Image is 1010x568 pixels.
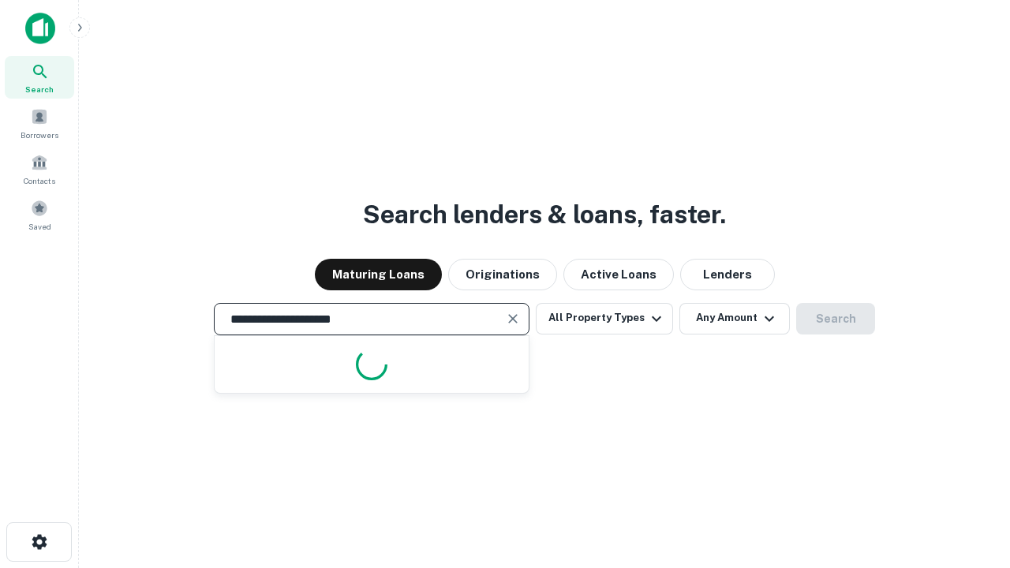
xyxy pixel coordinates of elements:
[5,102,74,144] a: Borrowers
[24,174,55,187] span: Contacts
[680,259,775,290] button: Lenders
[25,83,54,95] span: Search
[536,303,673,334] button: All Property Types
[363,196,726,234] h3: Search lenders & loans, faster.
[28,220,51,233] span: Saved
[5,148,74,190] a: Contacts
[448,259,557,290] button: Originations
[21,129,58,141] span: Borrowers
[679,303,790,334] button: Any Amount
[315,259,442,290] button: Maturing Loans
[502,308,524,330] button: Clear
[25,13,55,44] img: capitalize-icon.png
[563,259,674,290] button: Active Loans
[931,442,1010,518] iframe: Chat Widget
[5,193,74,236] a: Saved
[5,56,74,99] a: Search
